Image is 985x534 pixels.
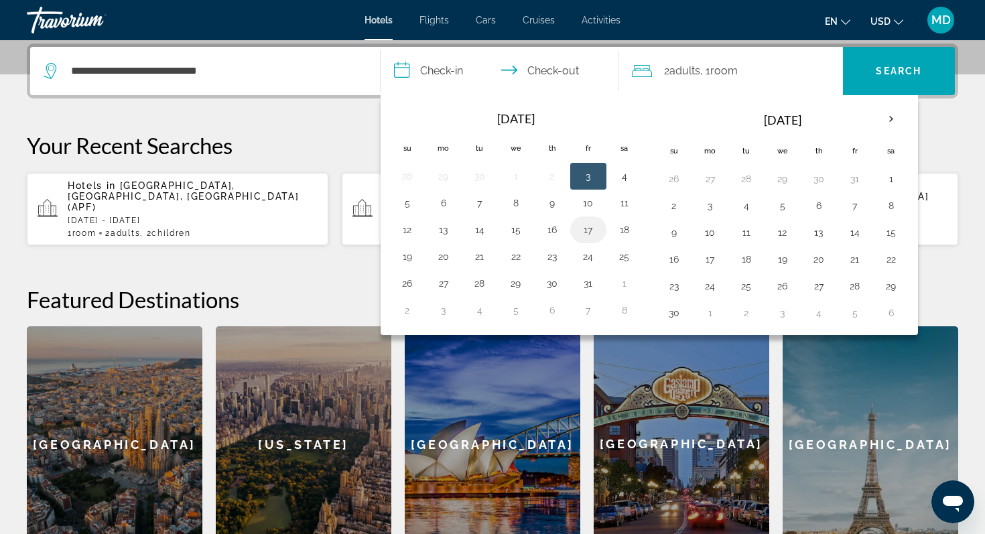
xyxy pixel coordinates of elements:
a: Flights [419,15,449,25]
button: Day 24 [578,247,599,266]
button: Day 8 [614,301,635,320]
button: Day 5 [844,304,866,322]
button: Day 4 [469,301,490,320]
button: Day 27 [700,170,721,188]
button: Day 27 [433,274,454,293]
button: Day 14 [469,220,490,239]
button: Day 1 [700,304,721,322]
span: Room [710,64,738,77]
button: Day 23 [663,277,685,295]
button: Day 5 [505,301,527,320]
button: Day 7 [844,196,866,215]
button: Day 28 [397,167,418,186]
button: Day 31 [578,274,599,293]
p: [DATE] - [DATE] [68,216,318,225]
button: Day 20 [433,247,454,266]
button: Day 1 [614,274,635,293]
button: Select check in and out date [381,47,618,95]
button: Day 12 [772,223,793,242]
button: Day 22 [505,247,527,266]
th: [DATE] [692,104,873,136]
button: Day 21 [469,247,490,266]
button: Next month [873,104,909,135]
button: Day 5 [397,194,418,212]
button: Day 30 [663,304,685,322]
span: USD [870,16,891,27]
span: Search [876,66,921,76]
table: Left calendar grid [389,104,643,324]
span: Room [72,228,96,238]
button: Day 19 [397,247,418,266]
button: Change language [825,11,850,31]
button: Day 11 [736,223,757,242]
button: Day 28 [469,274,490,293]
button: Day 30 [469,167,490,186]
button: Hotels in [GEOGRAPHIC_DATA], [GEOGRAPHIC_DATA], [GEOGRAPHIC_DATA] (APF)[DATE] - [DATE]1Room2Adult... [342,172,643,246]
button: Day 6 [541,301,563,320]
button: Day 26 [663,170,685,188]
button: Day 25 [736,277,757,295]
button: Day 26 [397,274,418,293]
button: Day 28 [736,170,757,188]
button: Hotels in [GEOGRAPHIC_DATA], [GEOGRAPHIC_DATA], [GEOGRAPHIC_DATA] (APF)[DATE] - [DATE]1Room2Adult... [27,172,328,246]
button: Day 8 [505,194,527,212]
button: Day 8 [880,196,902,215]
button: Day 11 [614,194,635,212]
h2: Featured Destinations [27,286,958,313]
button: Day 29 [433,167,454,186]
button: Day 2 [541,167,563,186]
button: Day 1 [880,170,902,188]
span: Adults [111,228,140,238]
button: Day 4 [736,196,757,215]
a: Cruises [523,15,555,25]
button: Travelers: 2 adults, 0 children [618,47,843,95]
button: Day 3 [700,196,721,215]
button: User Menu [923,6,958,34]
button: Day 20 [808,250,830,269]
span: Hotels in [68,180,116,191]
button: Day 15 [505,220,527,239]
button: Day 3 [578,167,599,186]
button: Search [843,47,956,95]
span: [GEOGRAPHIC_DATA], [GEOGRAPHIC_DATA], [GEOGRAPHIC_DATA] (APF) [68,180,299,212]
a: Cars [476,15,496,25]
button: Day 24 [700,277,721,295]
table: Right calendar grid [656,104,909,326]
button: Day 7 [578,301,599,320]
button: Day 27 [808,277,830,295]
span: , 2 [140,228,191,238]
button: Day 12 [397,220,418,239]
button: Day 9 [541,194,563,212]
a: Hotels [365,15,393,25]
span: , 1 [700,62,738,80]
button: Day 25 [614,247,635,266]
button: Change currency [870,11,903,31]
a: Activities [582,15,620,25]
button: Day 10 [578,194,599,212]
button: Day 9 [663,223,685,242]
button: Day 15 [880,223,902,242]
span: MD [931,13,951,27]
button: Day 22 [880,250,902,269]
button: Day 18 [736,250,757,269]
button: Day 19 [772,250,793,269]
button: Day 1 [505,167,527,186]
button: Day 7 [469,194,490,212]
button: Day 17 [578,220,599,239]
button: Day 17 [700,250,721,269]
button: Day 3 [772,304,793,322]
button: Day 29 [772,170,793,188]
button: Day 26 [772,277,793,295]
button: Day 2 [397,301,418,320]
button: Day 14 [844,223,866,242]
button: Day 29 [880,277,902,295]
span: 2 [664,62,700,80]
button: Day 10 [700,223,721,242]
button: Day 28 [844,277,866,295]
th: [DATE] [425,104,606,133]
